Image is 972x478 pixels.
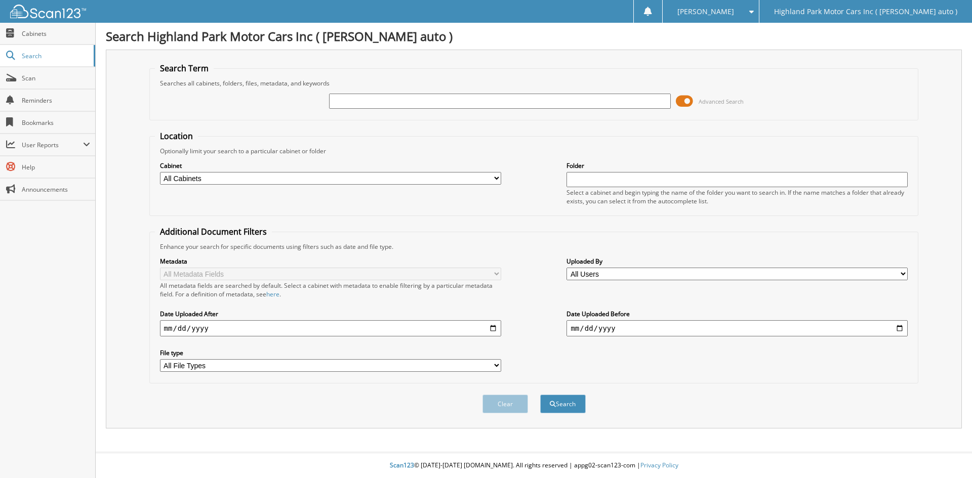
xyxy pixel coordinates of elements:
[482,395,528,413] button: Clear
[22,163,90,171] span: Help
[22,118,90,127] span: Bookmarks
[640,461,678,469] a: Privacy Policy
[160,161,501,170] label: Cabinet
[699,98,744,105] span: Advanced Search
[155,131,198,142] legend: Location
[155,79,913,88] div: Searches all cabinets, folders, files, metadata, and keywords
[10,5,86,18] img: scan123-logo-white.svg
[566,320,908,336] input: end
[155,226,272,237] legend: Additional Document Filters
[96,453,972,478] div: © [DATE]-[DATE] [DOMAIN_NAME]. All rights reserved | appg02-scan123-com |
[160,257,501,266] label: Metadata
[566,310,908,318] label: Date Uploaded Before
[390,461,414,469] span: Scan123
[22,96,90,105] span: Reminders
[566,188,908,205] div: Select a cabinet and begin typing the name of the folder you want to search in. If the name match...
[155,63,214,74] legend: Search Term
[22,185,90,194] span: Announcements
[22,52,89,60] span: Search
[677,9,734,15] span: [PERSON_NAME]
[160,281,501,298] div: All metadata fields are searched by default. Select a cabinet with metadata to enable filtering b...
[160,320,501,336] input: start
[106,28,962,45] h1: Search Highland Park Motor Cars Inc ( [PERSON_NAME] auto )
[160,349,501,357] label: File type
[22,74,90,82] span: Scan
[22,29,90,38] span: Cabinets
[155,242,913,251] div: Enhance your search for specific documents using filters such as date and file type.
[566,161,908,170] label: Folder
[774,9,957,15] span: Highland Park Motor Cars Inc ( [PERSON_NAME] auto )
[566,257,908,266] label: Uploaded By
[155,147,913,155] div: Optionally limit your search to a particular cabinet or folder
[540,395,586,413] button: Search
[160,310,501,318] label: Date Uploaded After
[22,141,83,149] span: User Reports
[266,290,279,298] a: here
